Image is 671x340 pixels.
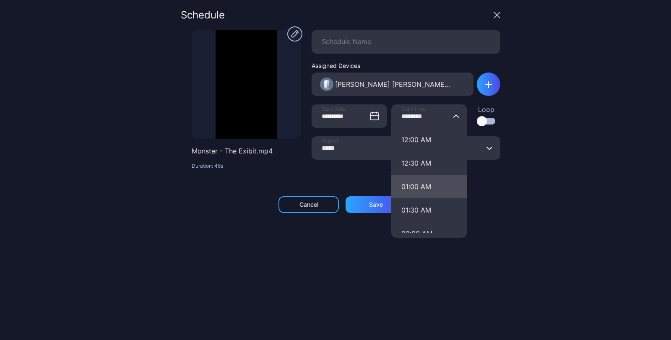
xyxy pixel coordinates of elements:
[312,104,387,128] input: Start Date
[299,201,318,208] div: Cancel
[322,138,338,144] span: Repeat
[346,196,406,213] button: Save
[391,128,467,151] button: Start Time12:30 AM01:00 AM01:30 AM02:00 AM
[192,163,301,169] p: Duration: 46s
[453,104,459,128] button: Start Time12:00 AM12:30 AM01:00 AM01:30 AM02:00 AM
[391,151,467,175] button: Start Time12:00 AM01:00 AM01:30 AM02:00 AM
[391,222,467,245] button: Start Time12:00 AM12:30 AM01:00 AM01:30 AM
[391,175,467,198] button: Start Time12:00 AM12:30 AM01:30 AM02:00 AM
[391,104,467,128] input: Start Time12:00 AM12:30 AM01:00 AM01:30 AM02:00 AM
[335,79,450,89] div: Marcelo Vales Garbo's Proto M2
[192,146,301,156] p: Monster - The Exibit.mp4
[477,104,495,114] div: Loop
[312,62,473,69] div: Assigned Devices
[181,10,225,20] div: Schedule
[401,106,426,112] span: Start Time
[312,30,500,54] input: Schedule Name
[278,196,339,213] button: Cancel
[486,136,493,160] button: Repeat
[369,201,383,208] div: Save
[391,198,467,222] button: Start Time12:00 AM12:30 AM01:00 AM02:00 AM
[312,136,500,160] input: Repeat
